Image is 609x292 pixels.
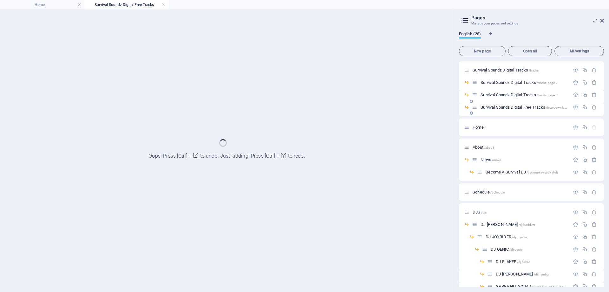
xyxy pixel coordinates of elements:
span: Click to open page [473,210,487,214]
div: Survival Soundz Digital Tracks/tracks-page-2 [479,80,570,85]
span: Survival Soundz Digital Free Tracks [481,105,570,110]
span: Click to open page [496,284,573,289]
span: Click to open page [473,145,494,150]
div: Duplicate [582,92,587,98]
span: Open all [511,49,549,53]
span: /tracks-page-2 [537,81,558,85]
div: Duplicate [582,105,587,110]
div: Become A Survival DJ/become-a-survival-dj [484,170,570,174]
span: /dj-joyrider [512,235,527,239]
div: Duplicate [582,271,587,277]
div: Remove [592,92,597,98]
div: Remove [592,259,597,264]
span: /about [484,146,494,149]
div: Remove [592,284,597,289]
h3: Manage your pages and settings [471,21,591,26]
span: Click to open page [491,247,522,252]
div: Settings [573,92,578,98]
div: Settings [573,259,578,264]
div: Remove [592,222,597,227]
div: Remove [592,157,597,162]
span: Click to open page [481,92,558,97]
div: Settings [573,157,578,162]
div: Settings [573,247,578,252]
div: Remove [592,145,597,150]
div: DJ GENIC/dj-genic [489,247,570,251]
div: Remove [592,105,597,110]
span: Click to open page [496,272,549,276]
span: Click to open page [473,190,505,194]
span: /become-a-survival-dj [527,171,558,174]
div: DJS/djs [471,210,570,214]
div: Settings [573,169,578,175]
div: Remove [592,209,597,215]
span: /free-downloads [546,106,570,109]
span: Click to open page [481,222,535,227]
h4: Survival Soundz Digital Free Tracks [84,1,169,8]
span: /news [492,158,501,162]
span: Click to open page [496,259,530,264]
div: Duplicate [582,80,587,85]
div: Home/ [471,125,570,129]
button: New page [459,46,506,56]
div: Duplicate [582,234,587,240]
div: Settings [573,67,578,73]
div: The startpage cannot be deleted [592,125,597,130]
span: /schedule [490,191,505,194]
button: Open all [508,46,552,56]
div: GABBA HIT SQUAD/[PERSON_NAME]-hit-squad [494,284,570,289]
div: DJ JOYRIDER/dj-joyrider [484,235,570,239]
div: Duplicate [582,259,587,264]
div: News/news [479,158,570,162]
span: Click to open page [481,157,501,162]
div: Remove [592,80,597,85]
div: Remove [592,169,597,175]
span: Click to open page [486,234,527,239]
div: Duplicate [582,284,587,289]
span: Click to open page [473,68,539,72]
div: DJ FLAKEE/dj-flakee [494,260,570,264]
span: All Settings [557,49,601,53]
span: English (28) [459,30,481,39]
div: Settings [573,284,578,289]
div: Duplicate [582,209,587,215]
div: Language Tabs [459,31,604,44]
span: Click to open page [473,125,486,130]
h2: Pages [471,15,604,21]
span: /djs [481,211,487,214]
div: Settings [573,145,578,150]
div: Duplicate [582,145,587,150]
div: Settings [573,234,578,240]
div: Duplicate [582,169,587,175]
div: About/about [471,145,570,149]
span: /dj-flakee [517,260,530,264]
span: /tracks [529,69,539,72]
div: Survival Soundz Digital Free Tracks/free-downloads [479,105,570,109]
div: Duplicate [582,222,587,227]
span: /dj-bodderz [519,223,536,227]
div: Duplicate [582,189,587,195]
div: Settings [573,209,578,215]
div: Survival Soundz Digital Tracks/tracks-page-3 [479,93,570,97]
div: Remove [592,67,597,73]
div: Survival Soundz Digital Tracks/tracks [471,68,570,72]
div: Remove [592,234,597,240]
div: Duplicate [582,67,587,73]
div: Duplicate [582,247,587,252]
div: DJ [PERSON_NAME]/dj-hambz [494,272,570,276]
div: Settings [573,80,578,85]
span: /[PERSON_NAME]-hit-squad [532,285,573,289]
div: Remove [592,189,597,195]
span: /dj-hambz [534,273,549,276]
div: Duplicate [582,125,587,130]
span: / [484,126,486,129]
div: DJ [PERSON_NAME]/dj-bodderz [479,222,570,227]
div: Settings [573,222,578,227]
div: Settings [573,125,578,130]
div: Settings [573,271,578,277]
div: Duplicate [582,157,587,162]
div: Settings [573,189,578,195]
span: /tracks-page-3 [537,93,558,97]
div: Remove [592,271,597,277]
span: Click to open page [481,80,558,85]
